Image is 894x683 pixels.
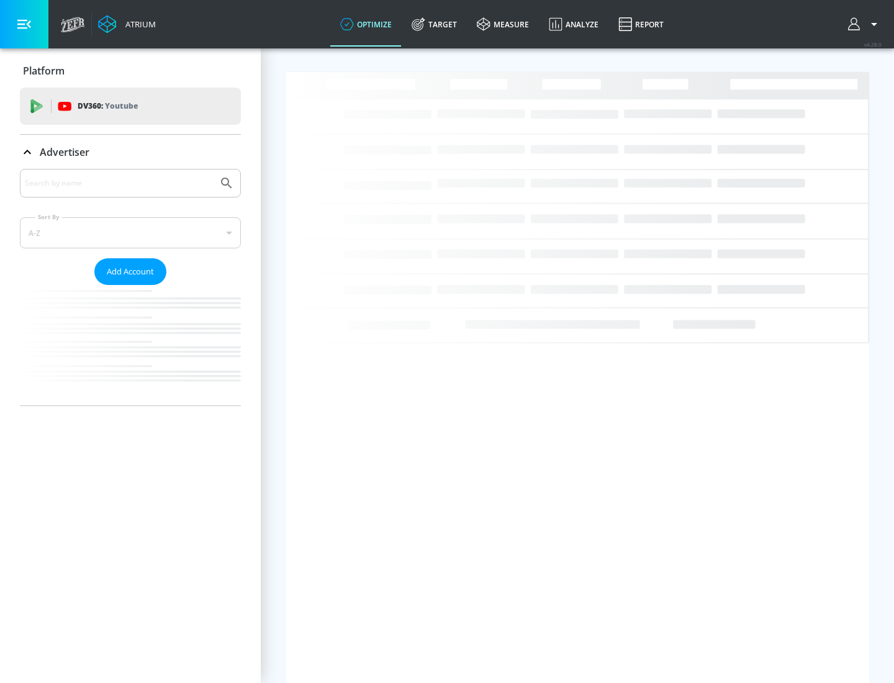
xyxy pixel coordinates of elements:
a: optimize [330,2,402,47]
span: Add Account [107,265,154,279]
a: Report [608,2,674,47]
p: Platform [23,64,65,78]
nav: list of Advertiser [20,285,241,405]
div: A-Z [20,217,241,248]
div: Atrium [120,19,156,30]
div: Advertiser [20,169,241,405]
p: Advertiser [40,145,89,159]
div: Platform [20,53,241,88]
div: Advertiser [20,135,241,170]
div: DV360: Youtube [20,88,241,125]
a: Atrium [98,15,156,34]
input: Search by name [25,175,213,191]
a: Target [402,2,467,47]
a: measure [467,2,539,47]
span: v 4.28.0 [864,41,882,48]
p: Youtube [105,99,138,112]
button: Add Account [94,258,166,285]
a: Analyze [539,2,608,47]
label: Sort By [35,213,62,221]
p: DV360: [78,99,138,113]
